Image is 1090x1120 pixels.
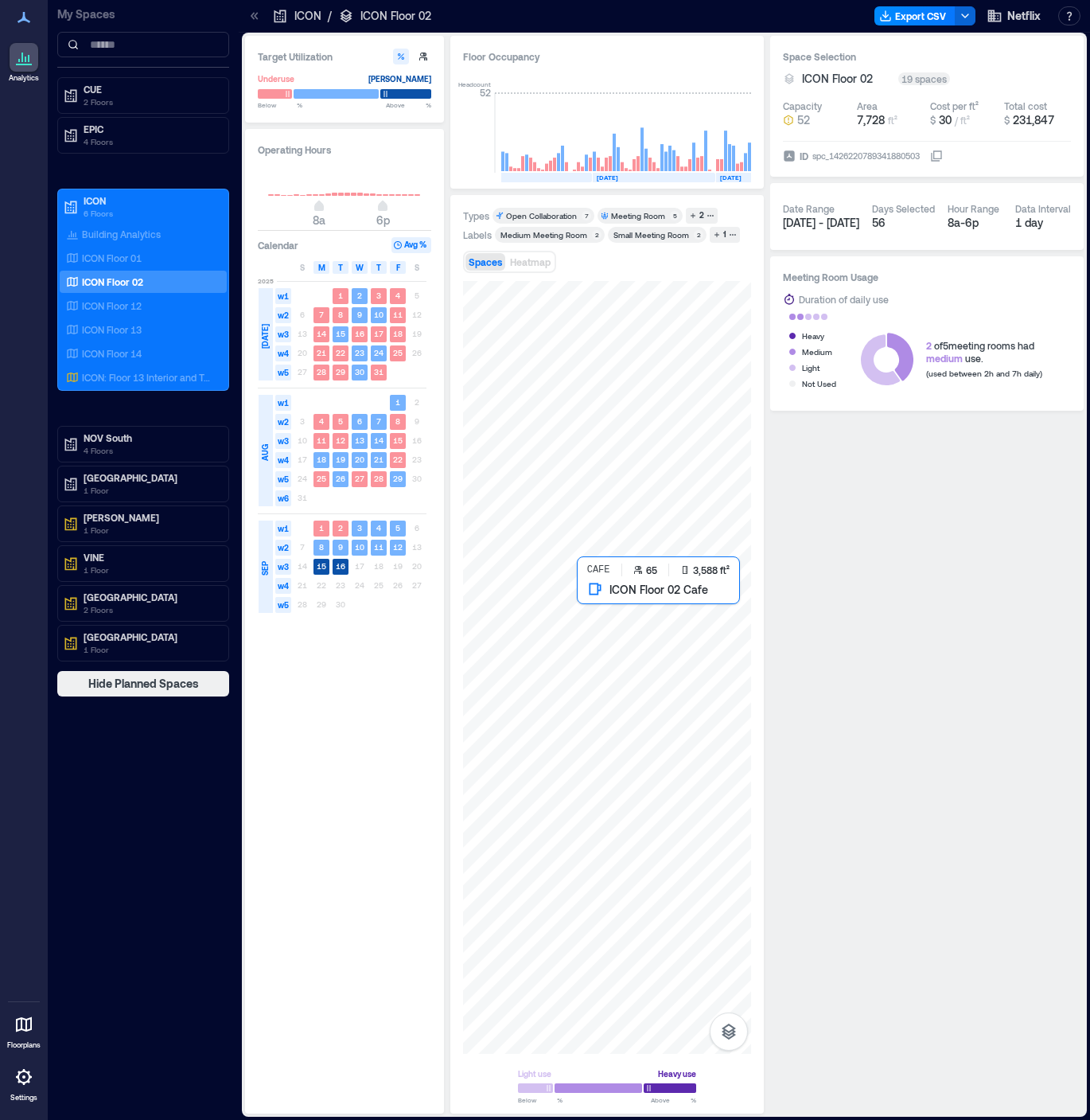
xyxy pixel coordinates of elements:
text: 31 [374,367,383,377]
text: 4 [395,291,400,300]
text: 26 [336,474,345,483]
text: 10 [355,542,364,552]
span: Below % [258,100,302,110]
div: Underuse [258,71,294,87]
div: Total cost [1004,100,1047,112]
p: 4 Floors [84,135,217,148]
p: 1 Floor [84,524,217,537]
p: [PERSON_NAME] [84,511,217,524]
text: 10 [374,310,383,319]
span: S [415,261,419,274]
p: Floorplans [7,1040,41,1050]
button: Avg % [391,237,431,253]
text: 15 [393,435,403,445]
span: w5 [275,365,291,380]
span: SEP [259,561,271,576]
div: Medium [802,344,832,360]
div: [PERSON_NAME] [368,71,431,87]
div: Floor Occupancy [463,49,751,64]
text: 29 [393,474,403,483]
text: [DATE] [720,174,742,181]
p: CUE [84,83,217,96]
span: $ [930,115,936,126]
div: Medium Meeting Room [500,229,587,240]
text: 22 [336,348,345,357]
text: 18 [393,329,403,338]
text: 17 [374,329,383,338]
text: [DATE] [597,174,618,181]
span: / ft² [955,115,970,126]
span: ID [800,148,808,164]
a: Settings [5,1058,43,1107]
span: Netflix [1007,8,1041,24]
div: Light [802,360,819,376]
span: 8a [313,213,325,227]
text: 25 [317,474,326,483]
div: Area [857,100,878,112]
span: w2 [275,540,291,556]
span: w5 [275,597,291,613]
text: 21 [317,348,326,357]
div: Data Interval [1015,202,1071,215]
button: $ 30 / ft² [930,112,998,128]
text: 8 [338,310,343,319]
span: W [356,261,364,274]
div: Cost per ft² [930,100,979,112]
span: w1 [275,395,291,411]
span: w6 [275,490,291,506]
p: 1 Floor [84,643,217,656]
text: 4 [319,416,324,426]
span: F [396,261,400,274]
span: M [318,261,325,274]
span: w3 [275,559,291,575]
p: [GEOGRAPHIC_DATA] [84,591,217,603]
p: My Spaces [57,6,229,22]
span: 52 [797,112,810,128]
text: 12 [393,542,403,552]
text: 7 [319,310,324,319]
p: VINE [84,551,217,564]
div: Labels [463,228,492,241]
span: w4 [275,452,291,468]
div: Light use [518,1066,551,1082]
span: 6p [376,213,390,227]
text: 15 [317,561,326,571]
div: 19 spaces [898,72,950,85]
text: 30 [355,367,364,377]
div: Duration of daily use [799,291,889,307]
div: 8a - 6p [948,215,1002,231]
button: Netflix [982,3,1045,29]
span: ft² [888,115,897,126]
p: ICON Floor 13 [82,323,142,336]
text: 16 [336,561,345,571]
span: w1 [275,521,291,537]
span: [DATE] - [DATE] [783,216,859,229]
text: 1 [338,291,343,300]
text: 3 [376,291,381,300]
text: 22 [393,455,403,464]
p: 4 Floors [84,444,217,457]
button: Export CSV [874,6,956,25]
text: 7 [376,416,381,426]
div: Small Meeting Room [613,229,689,240]
div: Capacity [783,100,822,112]
span: Above % [386,100,431,110]
p: [GEOGRAPHIC_DATA] [84,471,217,484]
button: 1 [710,227,740,243]
p: ICON Floor 02 [82,275,143,288]
div: 1 [721,228,729,242]
text: 1 [395,397,400,407]
text: 28 [374,474,383,483]
text: 5 [395,523,400,533]
div: Date Range [783,202,835,215]
div: 1 day [1015,215,1071,231]
div: 7 [582,211,591,220]
a: Analytics [4,38,44,88]
h3: Space Selection [783,49,1071,64]
p: / [328,8,332,24]
text: 9 [357,310,362,319]
div: Heavy [802,328,824,344]
text: 5 [338,416,343,426]
div: 2 [694,230,703,240]
span: w1 [275,288,291,304]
